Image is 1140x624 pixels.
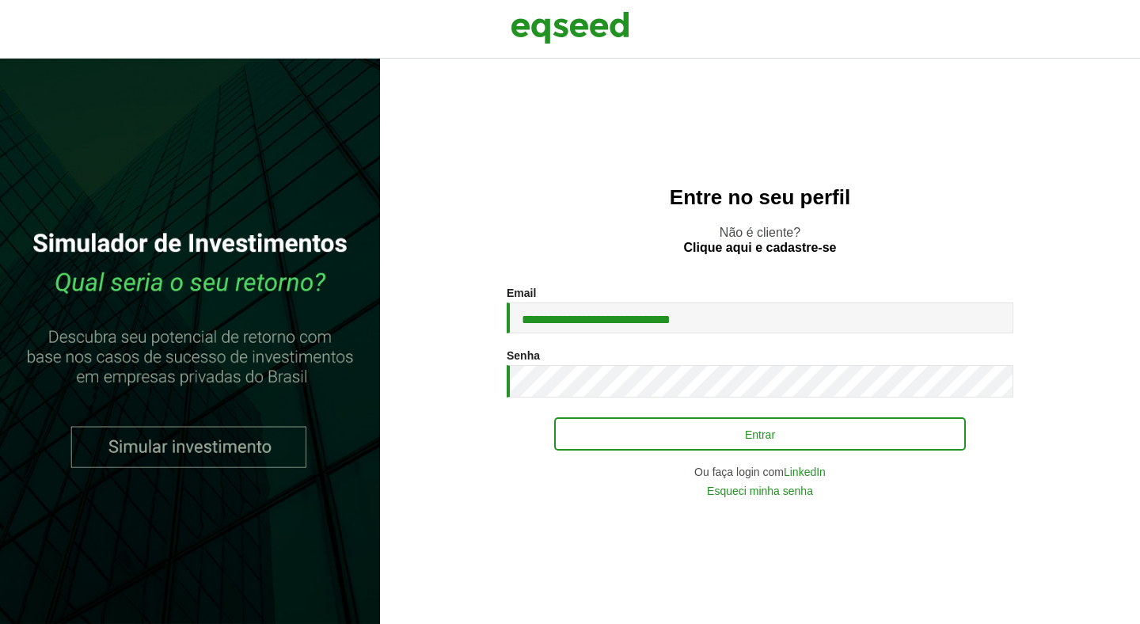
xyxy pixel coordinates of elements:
[507,466,1013,478] div: Ou faça login com
[707,485,813,497] a: Esqueci minha senha
[511,8,629,48] img: EqSeed Logo
[507,350,540,361] label: Senha
[412,186,1108,209] h2: Entre no seu perfil
[784,466,826,478] a: LinkedIn
[507,287,536,299] label: Email
[412,225,1108,255] p: Não é cliente?
[554,417,966,451] button: Entrar
[684,242,837,254] a: Clique aqui e cadastre-se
